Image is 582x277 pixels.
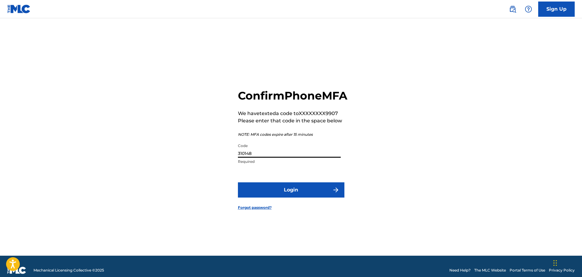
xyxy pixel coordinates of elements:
[538,2,575,17] a: Sign Up
[449,268,471,273] a: Need Help?
[238,159,341,164] p: Required
[510,268,545,273] a: Portal Terms of Use
[238,89,347,103] h2: Confirm Phone MFA
[474,268,506,273] a: The MLC Website
[7,267,26,274] img: logo
[553,254,557,272] div: Drag
[509,5,516,13] img: search
[507,3,519,15] a: Public Search
[238,205,272,210] a: Forgot password?
[238,182,344,198] button: Login
[332,186,340,194] img: f7272a7cc735f4ea7f67.svg
[7,5,31,13] img: MLC Logo
[525,5,532,13] img: help
[238,110,347,117] p: We have texted a code to XXXXXXXX9907
[33,268,104,273] span: Mechanical Licensing Collective © 2025
[549,268,575,273] a: Privacy Policy
[522,3,535,15] div: Help
[238,132,347,137] p: NOTE: MFA codes expire after 15 minutes
[238,117,347,124] p: Please enter that code in the space below
[552,248,582,277] iframe: Chat Widget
